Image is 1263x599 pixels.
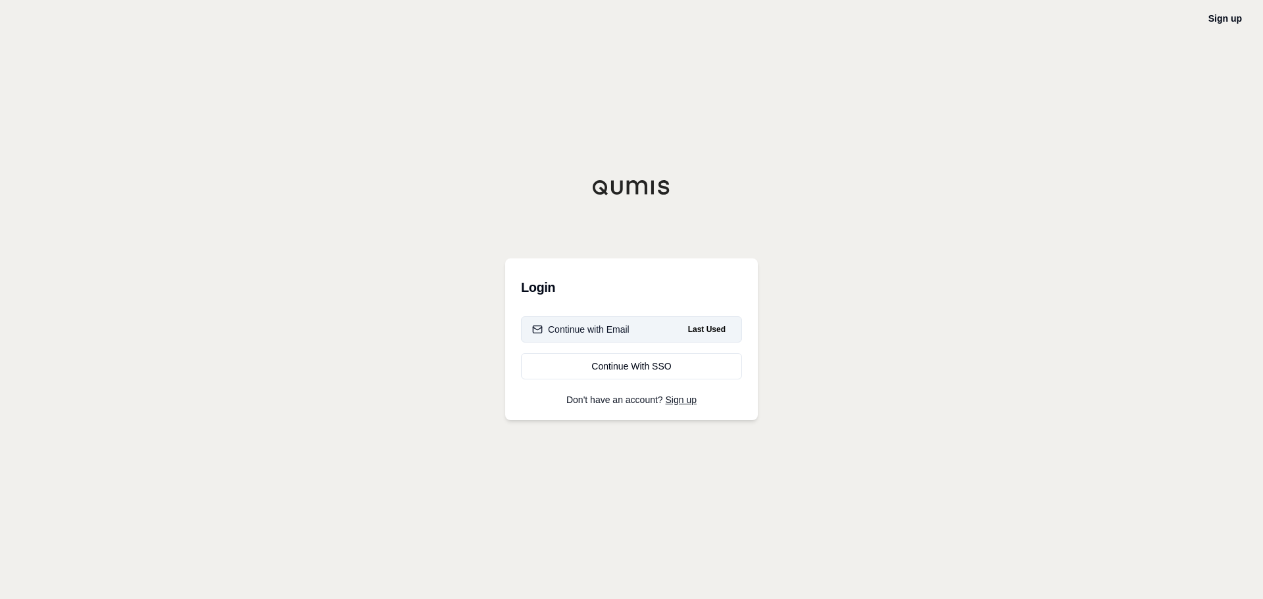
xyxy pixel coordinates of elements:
[521,274,742,300] h3: Login
[592,180,671,195] img: Qumis
[683,322,731,337] span: Last Used
[1208,13,1242,24] a: Sign up
[521,316,742,343] button: Continue with EmailLast Used
[521,353,742,379] a: Continue With SSO
[666,395,697,405] a: Sign up
[521,395,742,404] p: Don't have an account?
[532,323,630,336] div: Continue with Email
[532,360,731,373] div: Continue With SSO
